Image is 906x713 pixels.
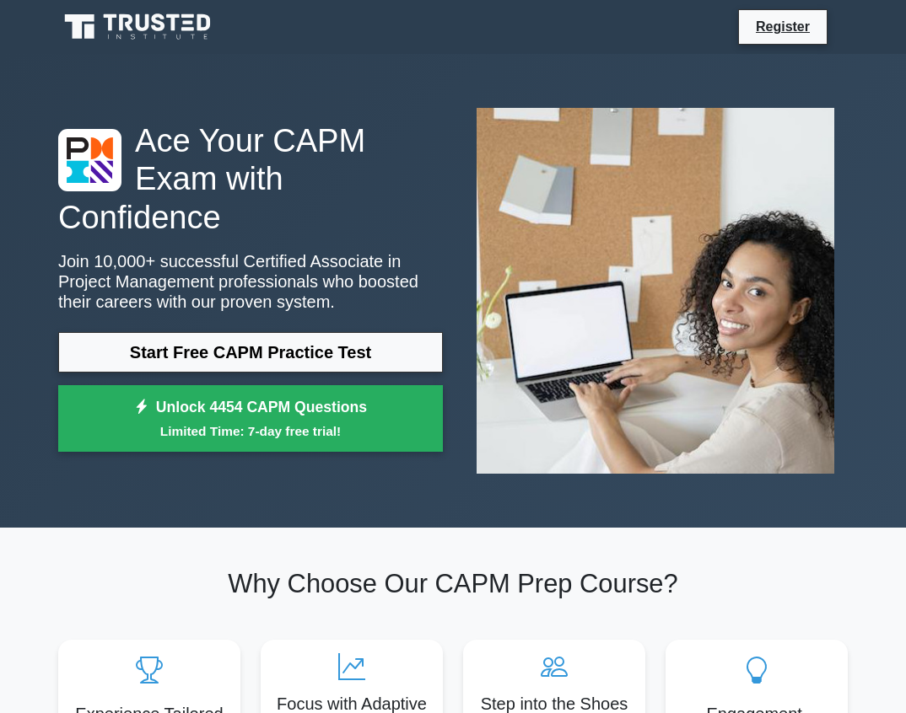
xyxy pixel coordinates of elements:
a: Register [746,16,820,37]
a: Unlock 4454 CAPM QuestionsLimited Time: 7-day free trial! [58,385,443,453]
h1: Ace Your CAPM Exam with Confidence [58,122,443,238]
h2: Why Choose Our CAPM Prep Course? [58,568,848,599]
p: Join 10,000+ successful Certified Associate in Project Management professionals who boosted their... [58,251,443,312]
a: Start Free CAPM Practice Test [58,332,443,373]
small: Limited Time: 7-day free trial! [79,421,422,441]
